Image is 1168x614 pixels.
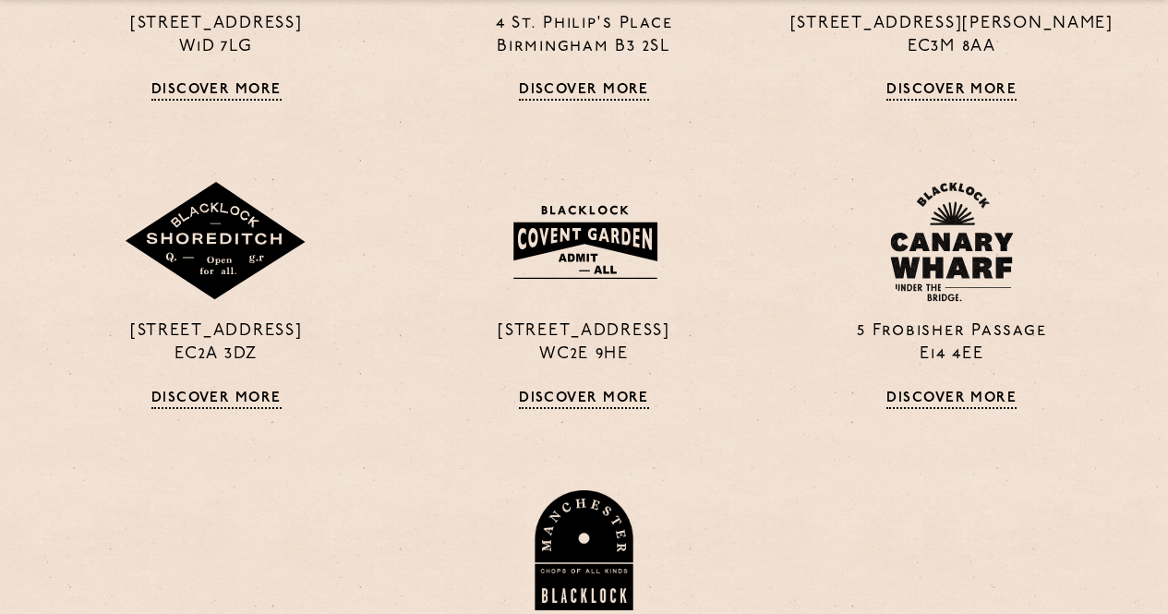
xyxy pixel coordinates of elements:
[886,82,1017,101] a: Discover More
[886,391,1017,409] a: Discover More
[414,320,753,367] p: [STREET_ADDRESS] WC2E 9HE
[124,182,308,302] img: Shoreditch-stamp-v2-default.svg
[414,13,753,59] p: 4 St. Philip's Place Birmingham B3 2SL
[782,320,1122,367] p: 5 Frobisher Passage E14 4EE
[46,320,386,367] p: [STREET_ADDRESS] EC2A 3DZ
[532,490,636,610] img: BL_Manchester_Logo-bleed.png
[151,82,282,101] a: Discover More
[495,194,673,290] img: BLA_1470_CoventGarden_Website_Solid.svg
[519,82,649,101] a: Discover More
[151,391,282,409] a: Discover More
[782,13,1122,59] p: [STREET_ADDRESS][PERSON_NAME] EC3M 8AA
[46,13,386,59] p: [STREET_ADDRESS] W1D 7LG
[519,391,649,409] a: Discover More
[890,182,1014,302] img: BL_CW_Logo_Website.svg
